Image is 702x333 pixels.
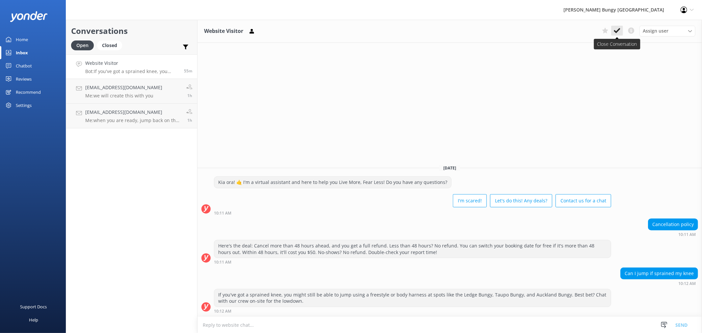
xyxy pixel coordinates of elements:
[97,40,122,50] div: Closed
[10,11,48,22] img: yonder-white-logo.png
[214,309,231,313] strong: 10:12 AM
[16,99,32,112] div: Settings
[214,177,451,188] div: Kia ora! 🤙 I'm a virtual assistant and here to help you Live More, Fear Less! Do you have any que...
[453,194,487,207] button: I'm scared!
[643,27,668,35] span: Assign user
[16,33,28,46] div: Home
[66,79,197,104] a: [EMAIL_ADDRESS][DOMAIN_NAME]Me:we will create this with you1h
[20,300,47,313] div: Support Docs
[214,240,611,258] div: Here's the deal: Cancel more than 48 hours ahead, and you get a full refund. Less than 48 hours? ...
[66,104,197,128] a: [EMAIL_ADDRESS][DOMAIN_NAME]Me:when you are ready, jump back on the chat and we'll get this booke...
[204,27,243,36] h3: Website Visitor
[648,219,698,230] div: Cancellation policy
[214,309,611,313] div: Sep 27 2025 10:12am (UTC +12:00) Pacific/Auckland
[214,289,611,307] div: If you've got a sprained knee, you might still be able to jump using a freestyle or body harness ...
[97,41,125,49] a: Closed
[490,194,552,207] button: Let's do this! Any deals?
[16,72,32,86] div: Reviews
[214,260,231,264] strong: 10:11 AM
[85,68,179,74] p: Bot: If you've got a sprained knee, you might still be able to jump using a freestyle or body har...
[85,84,162,91] h4: [EMAIL_ADDRESS][DOMAIN_NAME]
[678,233,696,237] strong: 10:11 AM
[439,165,460,171] span: [DATE]
[214,211,611,215] div: Sep 27 2025 10:11am (UTC +12:00) Pacific/Auckland
[29,313,38,326] div: Help
[214,211,231,215] strong: 10:11 AM
[187,93,192,98] span: Sep 27 2025 09:18am (UTC +12:00) Pacific/Auckland
[71,25,192,37] h2: Conversations
[16,86,41,99] div: Recommend
[71,41,97,49] a: Open
[621,268,698,279] div: Can I jump if sprained my knee
[85,117,181,123] p: Me: when you are ready, jump back on the chat and we'll get this booked in with you
[648,232,698,237] div: Sep 27 2025 10:11am (UTC +12:00) Pacific/Auckland
[85,60,179,67] h4: Website Visitor
[187,117,192,123] span: Sep 27 2025 09:16am (UTC +12:00) Pacific/Auckland
[184,68,192,74] span: Sep 27 2025 10:12am (UTC +12:00) Pacific/Auckland
[639,26,695,36] div: Assign User
[556,194,611,207] button: Contact us for a chat
[214,260,611,264] div: Sep 27 2025 10:11am (UTC +12:00) Pacific/Auckland
[66,54,197,79] a: Website VisitorBot:If you've got a sprained knee, you might still be able to jump using a freesty...
[16,46,28,59] div: Inbox
[620,281,698,286] div: Sep 27 2025 10:12am (UTC +12:00) Pacific/Auckland
[71,40,94,50] div: Open
[678,282,696,286] strong: 10:12 AM
[85,109,181,116] h4: [EMAIL_ADDRESS][DOMAIN_NAME]
[85,93,162,99] p: Me: we will create this with you
[16,59,32,72] div: Chatbot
